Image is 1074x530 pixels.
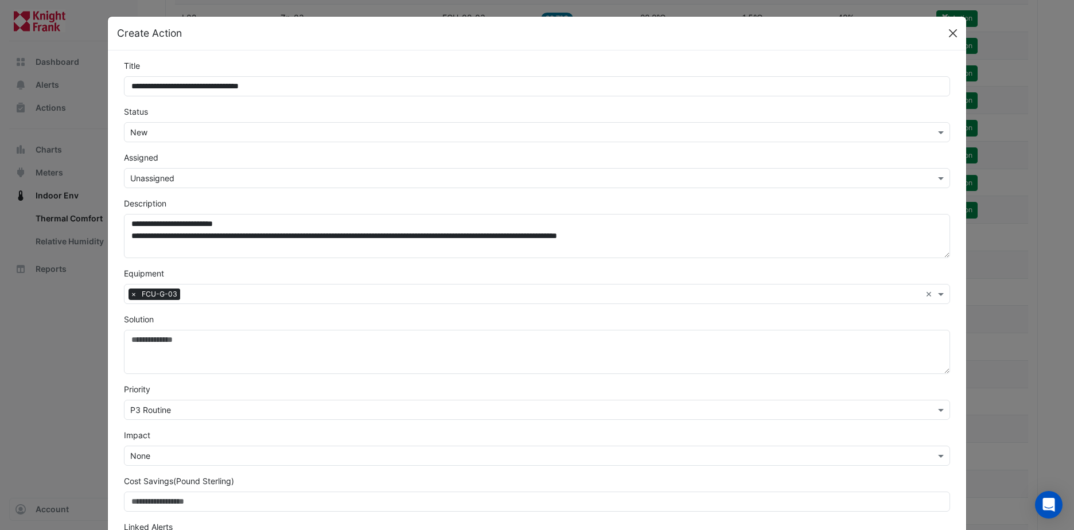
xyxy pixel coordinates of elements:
span: × [129,289,139,300]
h5: Create Action [117,26,182,41]
span: Clear [925,288,935,300]
label: Priority [124,383,150,395]
label: Status [124,106,148,118]
label: Impact [124,429,150,441]
div: Open Intercom Messenger [1035,491,1063,519]
label: Assigned [124,151,158,163]
label: Solution [124,313,154,325]
button: Close [944,25,962,42]
label: Cost Savings (Pound Sterling) [124,475,234,487]
label: Equipment [124,267,164,279]
label: Description [124,197,166,209]
label: Title [124,60,140,72]
span: FCU-G-03 [139,289,180,300]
